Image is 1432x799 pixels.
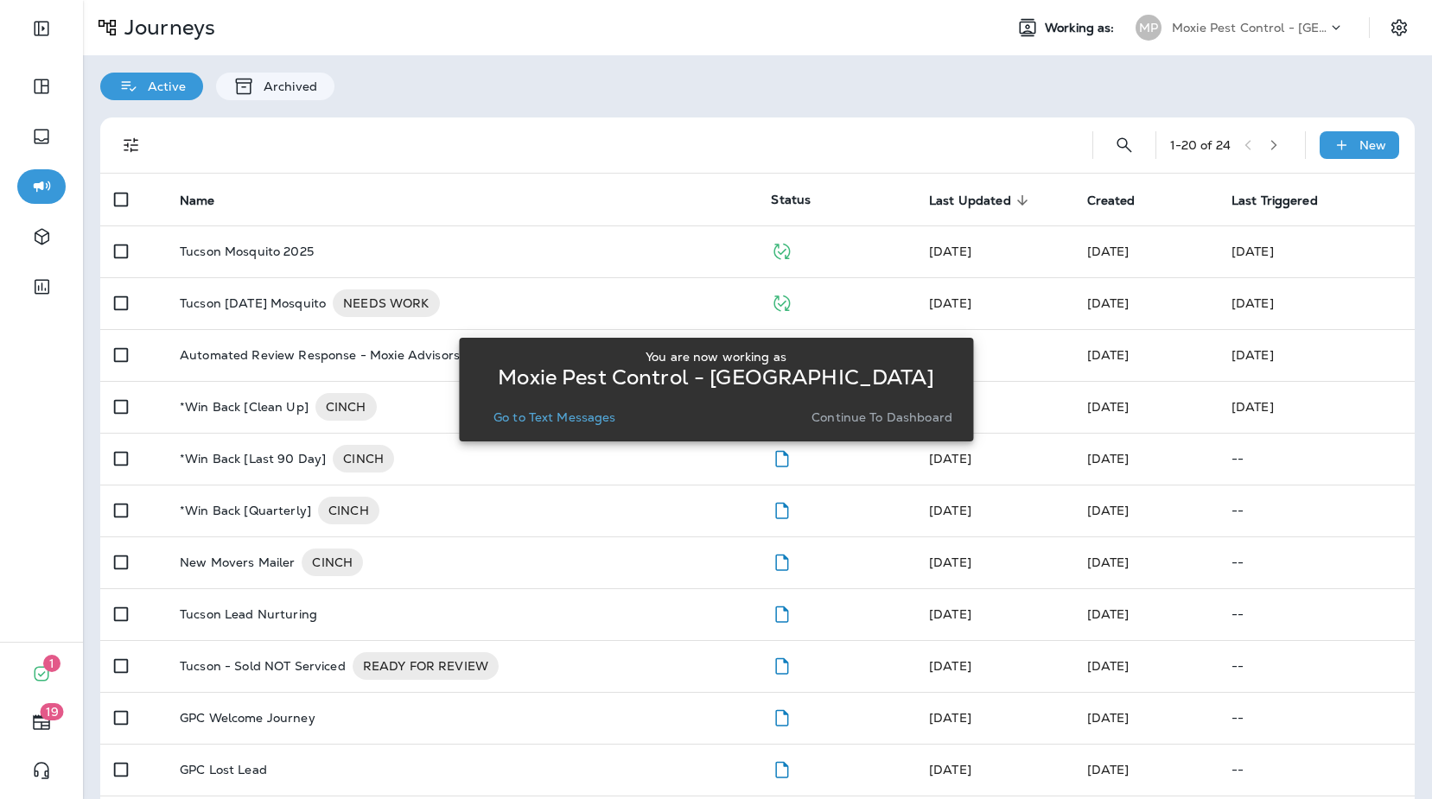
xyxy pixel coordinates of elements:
p: -- [1232,711,1401,725]
button: Continue to Dashboard [805,405,959,429]
p: New Movers Mailer [180,549,295,576]
span: 19 [41,703,64,720]
span: J-P Scoville [1087,762,1130,777]
button: Filters [114,128,149,162]
span: READY FOR REVIEW [353,657,499,675]
td: [DATE] [1218,329,1415,381]
span: Jason Munk [1087,451,1130,466]
button: 19 [17,705,66,739]
button: Expand Sidebar [17,11,66,46]
span: Jason Munk [1087,606,1130,622]
button: 1 [17,656,66,691]
p: *Win Back [Clean Up] [180,393,309,421]
p: Active [139,79,186,93]
p: Go to Text Messages [493,410,616,424]
span: Working as: [1045,21,1118,35]
span: Created [1087,193,1158,208]
p: Tucson Lead Nurturing [180,607,317,621]
p: *Win Back [Quarterly] [180,497,311,524]
p: Moxie Pest Control - [GEOGRAPHIC_DATA] [1172,21,1327,35]
span: Name [180,193,238,208]
span: J-P Scoville [1087,710,1130,726]
p: Automated Review Response - Moxie Advisors [180,348,460,362]
p: Tucson Mosquito 2025 [180,244,314,258]
span: CINCH [333,450,394,467]
span: Jason Munk [1087,295,1130,311]
span: 1 [43,655,60,672]
p: Journeys [118,15,215,41]
p: New [1359,138,1386,152]
p: Archived [255,79,317,93]
div: NEEDS WORK [333,289,439,317]
p: Tucson [DATE] Mosquito [180,289,326,317]
td: [DATE] [1218,381,1415,433]
span: Last Triggered [1232,193,1318,208]
p: You are now working as [646,350,786,364]
div: CINCH [302,549,363,576]
span: Jason Munk [1087,658,1130,674]
button: Search Journeys [1107,128,1142,162]
p: -- [1232,659,1401,673]
span: NEEDS WORK [333,295,439,312]
p: Moxie Pest Control - [GEOGRAPHIC_DATA] [498,371,933,384]
p: -- [1232,763,1401,777]
p: -- [1232,555,1401,569]
td: [DATE] [1218,277,1415,329]
span: Jason Munk [1087,555,1130,570]
span: CINCH [302,554,363,571]
p: *Win Back [Last 90 Day] [180,445,326,472]
span: Last Triggered [1232,193,1340,208]
span: Last Updated [929,193,1011,208]
span: CINCH [318,502,379,519]
button: Go to Text Messages [487,405,623,429]
p: -- [1232,607,1401,621]
div: READY FOR REVIEW [353,652,499,680]
p: Continue to Dashboard [811,410,952,424]
span: Jason Munk [1087,244,1130,259]
div: CINCH [315,393,377,421]
p: Tucson - Sold NOT Serviced [180,652,346,680]
span: Shannon Davis [1087,399,1130,415]
span: Name [180,193,215,208]
div: 1 - 20 of 24 [1170,138,1231,152]
p: GPC Welcome Journey [180,711,315,725]
span: Last Updated [929,193,1034,208]
p: -- [1232,504,1401,517]
p: GPC Lost Lead [180,763,267,777]
button: Settings [1384,12,1415,43]
td: [DATE] [1218,225,1415,277]
span: CINCH [315,398,377,415]
div: CINCH [333,445,394,472]
span: Jason Munk [1087,503,1130,518]
div: CINCH [318,497,379,524]
div: MP [1136,15,1162,41]
span: Created [1087,193,1136,208]
span: J-P Scoville [1087,347,1130,363]
p: -- [1232,452,1401,466]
